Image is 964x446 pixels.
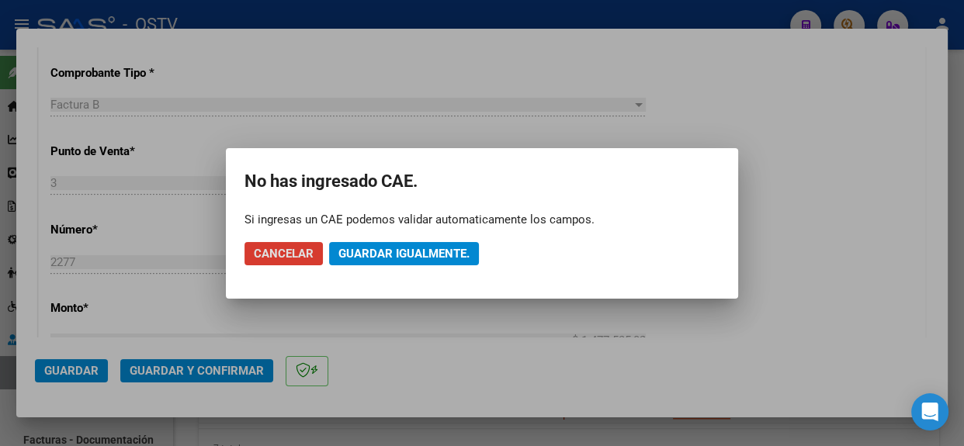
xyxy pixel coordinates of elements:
span: Guardar igualmente. [338,247,470,261]
div: Si ingresas un CAE podemos validar automaticamente los campos. [244,212,720,227]
span: Cancelar [254,247,314,261]
div: Open Intercom Messenger [911,393,948,430]
h2: No has ingresado CAE. [244,167,720,196]
button: Guardar igualmente. [329,242,479,265]
button: Cancelar [244,242,323,265]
